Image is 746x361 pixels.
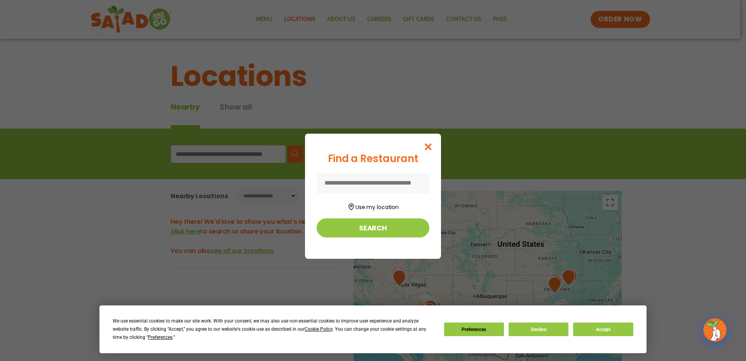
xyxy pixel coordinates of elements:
[704,319,726,341] img: wpChatIcon
[509,323,568,336] button: Decline
[99,305,647,353] div: Cookie Consent Prompt
[113,317,434,342] div: We use essential cookies to make our site work. With your consent, we may also use non-essential ...
[317,151,429,166] div: Find a Restaurant
[148,335,173,340] span: Preferences
[416,134,441,160] button: Close modal
[317,201,429,211] button: Use my location
[444,323,504,336] button: Preferences
[305,326,333,332] span: Cookie Policy
[573,323,633,336] button: Accept
[317,218,429,237] button: Search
